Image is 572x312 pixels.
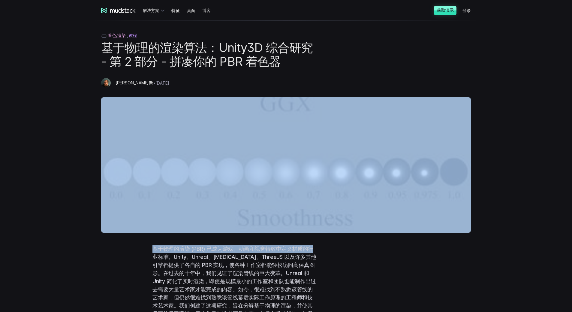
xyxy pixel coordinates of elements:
[116,80,153,85] font: [PERSON_NAME]斯
[171,8,180,13] font: 特征
[143,8,159,13] font: 解决方案
[202,5,218,16] a: 博客
[101,78,111,88] img: 乔丹·史蒂文斯
[187,8,195,13] font: 桌面
[462,5,478,16] a: 登录
[171,5,187,16] a: 特征
[462,8,471,13] font: 登录
[108,33,126,38] font: 着色/渲染
[155,80,169,86] font: [DATE]
[202,8,211,13] font: 博客
[434,6,456,15] a: 获取演示
[101,40,313,69] font: 基于物理的渲染算法：Unity3D 综合研究 - 第 2 部分 - 拼凑你的 PBR 着色器
[187,5,203,16] a: 桌面
[129,33,137,38] font: 教程
[437,8,453,13] font: 获取演示
[153,80,155,86] font: •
